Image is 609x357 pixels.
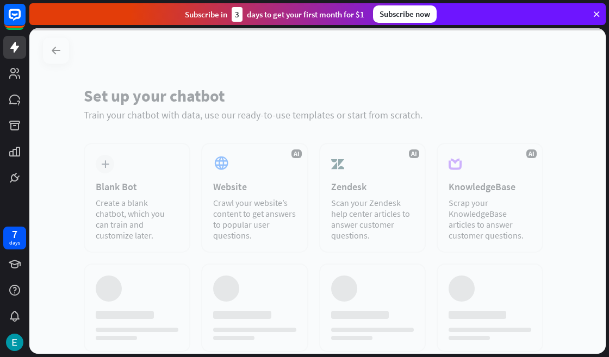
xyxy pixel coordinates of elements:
[9,239,20,247] div: days
[185,7,364,22] div: Subscribe in days to get your first month for $1
[373,5,437,23] div: Subscribe now
[12,229,17,239] div: 7
[232,7,243,22] div: 3
[3,227,26,249] a: 7 days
